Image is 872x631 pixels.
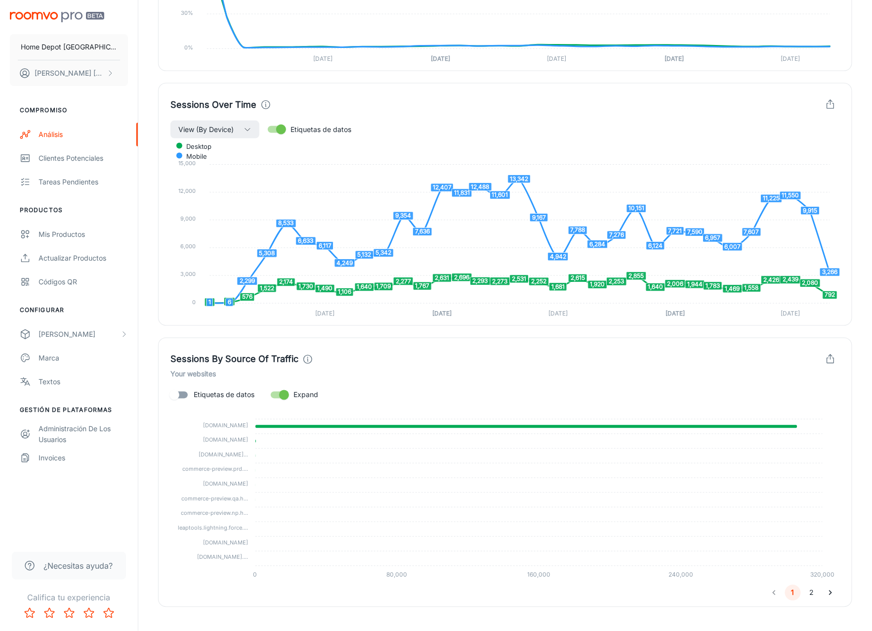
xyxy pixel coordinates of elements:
[10,34,128,60] button: Home Depot [GEOGRAPHIC_DATA]
[203,437,248,444] tspan: [DOMAIN_NAME]
[180,271,196,278] tspan: 3,000
[668,571,693,579] tspan: 240,000
[527,571,550,579] tspan: 160,000
[203,539,248,546] tspan: [DOMAIN_NAME]
[253,571,257,579] tspan: 0
[39,329,120,340] div: [PERSON_NAME]
[184,44,193,51] tspan: 0%
[181,9,193,16] tspan: 30%
[170,98,256,112] h4: Sessions Over Time
[765,585,840,601] nav: pagination navigation
[313,55,332,63] tspan: [DATE]
[387,571,408,579] tspan: 80,000
[811,571,835,579] tspan: 320,000
[178,160,196,167] tspan: 15,000
[170,121,259,138] button: View (By Device)
[431,55,450,63] tspan: [DATE]
[781,55,800,63] tspan: [DATE]
[21,42,117,52] p: Home Depot [GEOGRAPHIC_DATA]
[39,153,128,164] div: Clientes potenciales
[203,422,248,429] tspan: [DOMAIN_NAME]
[197,554,248,561] tspan: [DOMAIN_NAME]....
[182,466,248,473] tspan: commerce-preview.prd....
[39,376,128,387] div: Textos
[315,310,334,317] tspan: [DATE]
[178,188,196,195] tspan: 12,000
[179,152,207,161] span: mobile
[548,310,568,317] tspan: [DATE]
[781,310,800,317] tspan: [DATE]
[180,216,196,223] tspan: 9,000
[665,310,685,317] tspan: [DATE]
[43,560,113,572] span: ¿Necesitas ayuda?
[170,353,298,366] h4: Sessions By Source Of Traffic
[291,124,351,135] span: Etiquetas de datos
[547,55,567,63] tspan: [DATE]
[39,177,128,187] div: Tareas pendientes
[181,495,248,502] tspan: commerce-preview.qa.h...
[59,603,79,623] button: Rate 3 star
[432,310,452,317] tspan: [DATE]
[8,591,130,603] p: Califica tu experiencia
[180,243,196,250] tspan: 6,000
[39,253,128,264] div: Actualizar productos
[39,129,128,140] div: Análisis
[39,423,128,445] div: Administración de los usuarios
[785,585,801,601] button: page 1
[823,585,838,601] button: Go to next page
[99,603,119,623] button: Rate 5 star
[40,603,59,623] button: Rate 2 star
[79,603,99,623] button: Rate 4 star
[179,142,211,151] span: desktop
[170,369,840,380] h6: Your websites
[39,229,128,240] div: Mis productos
[39,276,128,287] div: Códigos QR
[194,390,254,401] span: Etiquetas de datos
[181,510,248,517] tspan: commerce-preview.np.h...
[39,353,128,363] div: Marca
[35,68,104,79] p: [PERSON_NAME] [PERSON_NAME]
[203,481,248,488] tspan: [DOMAIN_NAME]
[39,452,128,463] div: Invoices
[192,299,196,306] tspan: 0
[804,585,820,601] button: Go to page 2
[199,451,248,458] tspan: [DOMAIN_NAME]...
[178,124,234,135] span: View (By Device)
[10,60,128,86] button: [PERSON_NAME] [PERSON_NAME]
[293,390,318,401] span: Expand
[178,525,248,532] tspan: leaptools.lightning.force....
[20,603,40,623] button: Rate 1 star
[665,55,684,63] tspan: [DATE]
[10,12,104,22] img: Roomvo PRO Beta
